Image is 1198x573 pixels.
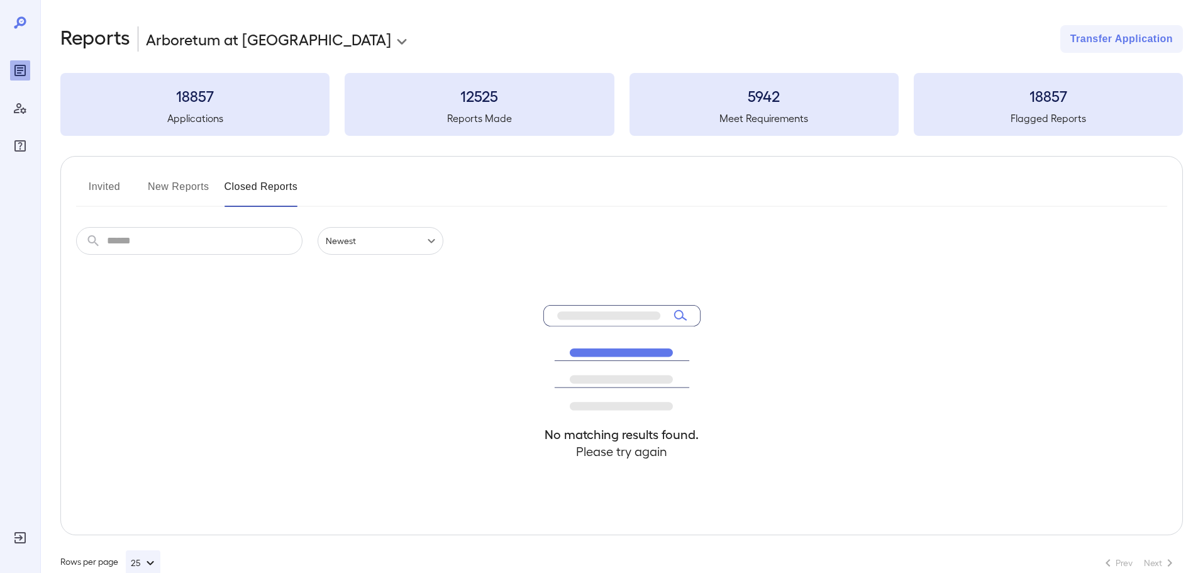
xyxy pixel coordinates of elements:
[146,29,391,49] p: Arboretum at [GEOGRAPHIC_DATA]
[10,60,30,81] div: Reports
[10,528,30,548] div: Log Out
[345,111,614,126] h5: Reports Made
[225,177,298,207] button: Closed Reports
[543,443,701,460] h4: Please try again
[10,98,30,118] div: Manage Users
[10,136,30,156] div: FAQ
[345,86,614,106] h3: 12525
[60,111,330,126] h5: Applications
[76,177,133,207] button: Invited
[318,227,443,255] div: Newest
[60,73,1183,136] summary: 18857Applications12525Reports Made5942Meet Requirements18857Flagged Reports
[630,111,899,126] h5: Meet Requirements
[630,86,899,106] h3: 5942
[60,86,330,106] h3: 18857
[148,177,209,207] button: New Reports
[914,86,1183,106] h3: 18857
[60,25,130,53] h2: Reports
[543,426,701,443] h4: No matching results found.
[1095,553,1183,573] nav: pagination navigation
[914,111,1183,126] h5: Flagged Reports
[1060,25,1183,53] button: Transfer Application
